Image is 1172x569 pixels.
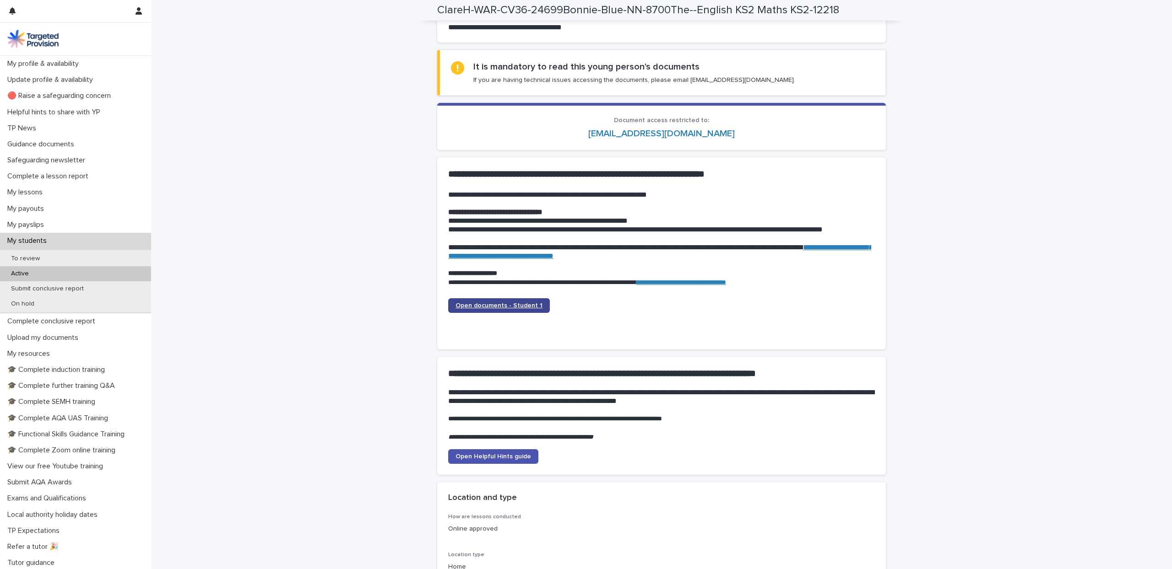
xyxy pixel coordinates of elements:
[4,285,91,293] p: Submit conclusive report
[4,172,96,181] p: Complete a lesson report
[4,188,50,197] p: My lessons
[588,129,735,138] a: [EMAIL_ADDRESS][DOMAIN_NAME]
[4,397,103,406] p: 🎓 Complete SEMH training
[4,381,122,390] p: 🎓 Complete further training Q&A
[4,156,92,165] p: Safeguarding newsletter
[4,91,118,100] p: 🔴 Raise a safeguarding concern
[4,542,66,551] p: Refer a tutor 🎉
[4,300,42,308] p: On hold
[4,526,67,535] p: TP Expectations
[448,449,538,464] a: Open Helpful Hints guide
[614,117,709,123] span: Document access restricted to:
[4,430,132,439] p: 🎓 Functional Skills Guidance Training
[456,302,543,309] span: Open documents - Student 1
[4,124,43,133] p: TP News
[4,494,93,503] p: Exams and Qualifications
[4,349,57,358] p: My resources
[4,462,110,471] p: View our free Youtube training
[4,140,81,149] p: Guidance documents
[4,478,79,487] p: Submit AQA Awards
[473,61,700,72] h2: It is mandatory to read this young person's documents
[4,204,51,213] p: My payouts
[4,414,115,423] p: 🎓 Complete AQA UAS Training
[4,236,54,245] p: My students
[437,4,839,17] h2: ClareH-WAR-CV36-24699Bonnie-Blue-NN-8700The--English KS2 Maths KS2-12218
[448,524,583,534] p: Online approved
[473,76,795,84] p: If you are having technical issues accessing the documents, please email [EMAIL_ADDRESS][DOMAIN_N...
[4,317,103,326] p: Complete conclusive report
[7,30,59,48] img: M5nRWzHhSzIhMunXDL62
[4,59,86,68] p: My profile & availability
[4,255,47,263] p: To review
[4,510,105,519] p: Local authority holiday dates
[4,365,112,374] p: 🎓 Complete induction training
[4,75,100,84] p: Update profile & availability
[4,446,123,455] p: 🎓 Complete Zoom online training
[448,298,550,313] a: Open documents - Student 1
[4,333,86,342] p: Upload my documents
[4,558,62,567] p: Tutor guidance
[448,552,484,558] span: Location type
[4,108,108,117] p: Helpful hints to share with YP
[456,453,531,460] span: Open Helpful Hints guide
[448,493,517,503] h2: Location and type
[448,514,521,520] span: How are lessons conducted
[4,220,51,229] p: My payslips
[4,270,36,278] p: Active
